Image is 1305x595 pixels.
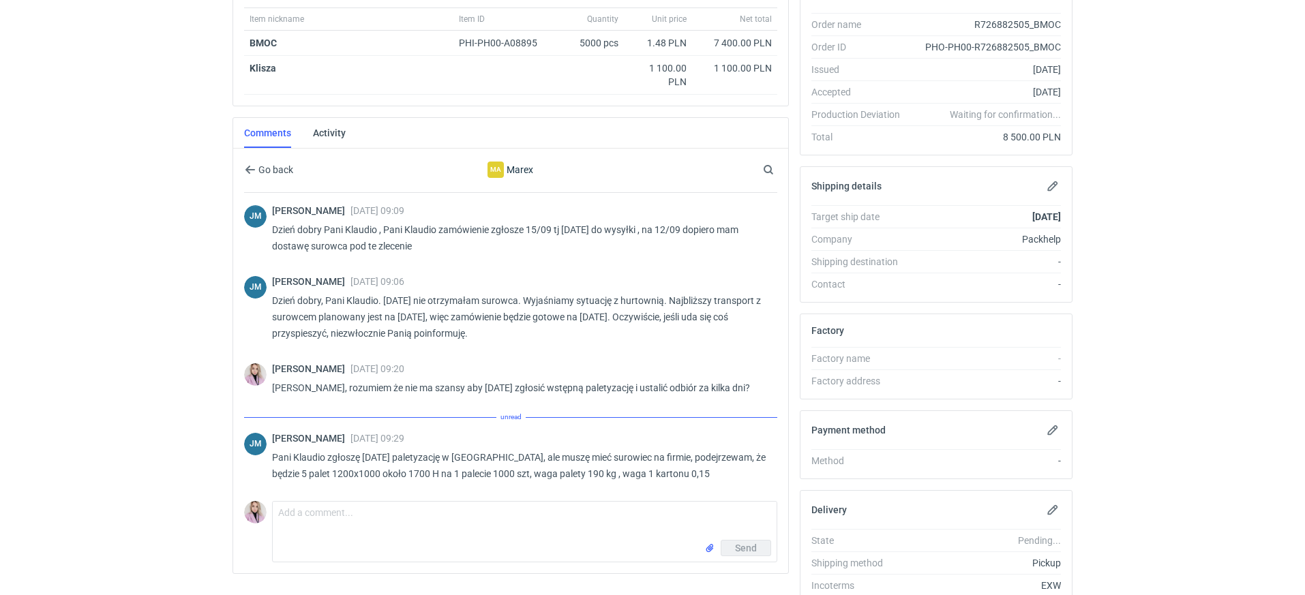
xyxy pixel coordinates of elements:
div: PHO-PH00-R726882505_BMOC [911,40,1061,54]
a: BMOC [250,37,277,48]
div: Joanna Myślak [244,205,267,228]
p: Pani Klaudio zgłoszę [DATE] paletyzację w [GEOGRAPHIC_DATA], ale muszę mieć surowiec na firmie, p... [272,449,766,482]
span: Send [735,543,757,553]
span: [PERSON_NAME] [272,205,350,216]
div: Joanna Myślak [244,276,267,299]
div: 1 100.00 PLN [697,61,772,75]
strong: Klisza [250,63,276,74]
h2: Shipping details [811,181,882,192]
button: Edit payment method [1045,422,1061,438]
span: [PERSON_NAME] [272,433,350,444]
span: Item ID [459,14,485,25]
div: - [911,374,1061,388]
p: [PERSON_NAME], rozumiem że nie ma szansy aby [DATE] zgłosić wstępną paletyzację i ustalić odbiór ... [272,380,766,396]
div: Company [811,232,911,246]
div: Marex [487,162,504,178]
h2: Factory [811,325,844,336]
span: Go back [256,165,293,174]
div: - [911,454,1061,468]
div: Order name [811,18,911,31]
div: State [811,534,911,547]
div: 1 100.00 PLN [629,61,687,89]
div: Marex [399,162,622,178]
button: Go back [244,162,294,178]
span: [DATE] 09:06 [350,276,404,287]
strong: [DATE] [1032,211,1061,222]
button: Edit shipping details [1045,178,1061,194]
h2: Delivery [811,504,847,515]
figcaption: JM [244,276,267,299]
div: Factory name [811,352,911,365]
div: - [911,255,1061,269]
div: R726882505_BMOC [911,18,1061,31]
input: Search [760,162,804,178]
span: Quantity [587,14,618,25]
div: PHI-PH00-A08895 [459,36,550,50]
div: Incoterms [811,579,911,592]
em: Waiting for confirmation... [950,108,1061,121]
h2: Payment method [811,425,886,436]
div: Factory address [811,374,911,388]
div: Joanna Myślak [244,433,267,455]
span: [PERSON_NAME] [272,363,350,374]
em: Pending... [1018,535,1061,546]
div: Accepted [811,85,911,99]
div: Production Deviation [811,108,911,121]
div: 7 400.00 PLN [697,36,772,50]
div: Method [811,454,911,468]
figcaption: JM [244,433,267,455]
span: [DATE] 09:29 [350,433,404,444]
span: Unit price [652,14,687,25]
div: Contact [811,277,911,291]
div: 8 500.00 PLN [911,130,1061,144]
div: Shipping destination [811,255,911,269]
div: Order ID [811,40,911,54]
div: Shipping method [811,556,911,570]
figcaption: Ma [487,162,504,178]
div: - [911,352,1061,365]
p: Dzień dobry, Pani Klaudio. [DATE] nie otrzymałam surowca. Wyjaśniamy sytuację z hurtownią. Najbli... [272,292,766,341]
a: Activity [313,118,346,148]
span: unread [496,410,526,425]
div: Packhelp [911,232,1061,246]
span: [DATE] 09:20 [350,363,404,374]
span: [DATE] 09:09 [350,205,404,216]
div: 5000 pcs [556,31,624,56]
div: Issued [811,63,911,76]
figcaption: JM [244,205,267,228]
img: Klaudia Wiśniewska [244,363,267,386]
div: Total [811,130,911,144]
span: Net total [740,14,772,25]
div: Pickup [911,556,1061,570]
span: Item nickname [250,14,304,25]
div: 1.48 PLN [629,36,687,50]
div: EXW [911,579,1061,592]
a: Comments [244,118,291,148]
span: [PERSON_NAME] [272,276,350,287]
button: Send [721,540,771,556]
div: - [911,277,1061,291]
div: [DATE] [911,85,1061,99]
p: Dzień dobry Pani Klaudio , Pani Klaudio zamówienie zgłosze 15/09 tj [DATE] do wysyłki , na 12/09 ... [272,222,766,254]
img: Klaudia Wiśniewska [244,501,267,523]
div: [DATE] [911,63,1061,76]
button: Edit delivery details [1045,502,1061,518]
div: Target ship date [811,210,911,224]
